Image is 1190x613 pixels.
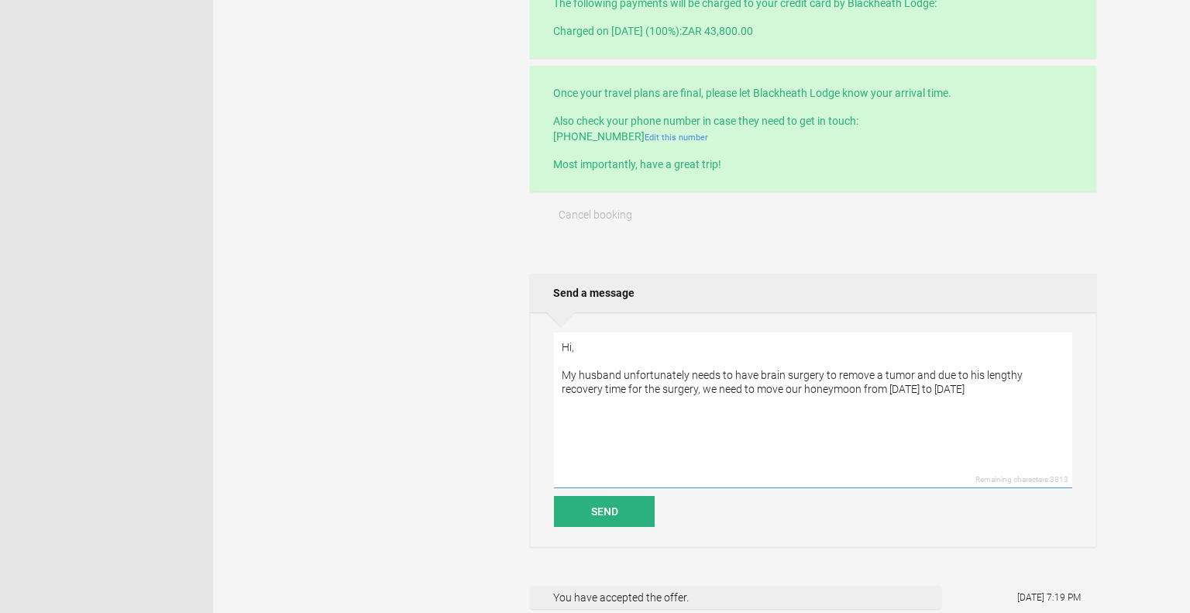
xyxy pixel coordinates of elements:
a: Edit this number [645,133,708,143]
flynt-currency: ZAR 43,800.00 [682,25,753,37]
p: Once your travel plans are final, please let Blackheath Lodge know your arrival time. [553,85,1073,101]
button: Send [554,496,655,527]
p: Charged on [DATE] (100%): [553,23,1073,39]
div: You have accepted the offer. [530,586,941,609]
flynt-date-display: [DATE] 7:19 PM [1017,592,1081,603]
h2: Send a message [530,274,1096,312]
button: Cancel booking [530,199,661,230]
span: Cancel booking [559,208,632,221]
p: Most importantly, have a great trip! [553,157,1073,172]
p: Also check your phone number in case they need to get in touch: [PHONE_NUMBER] [553,113,1073,144]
